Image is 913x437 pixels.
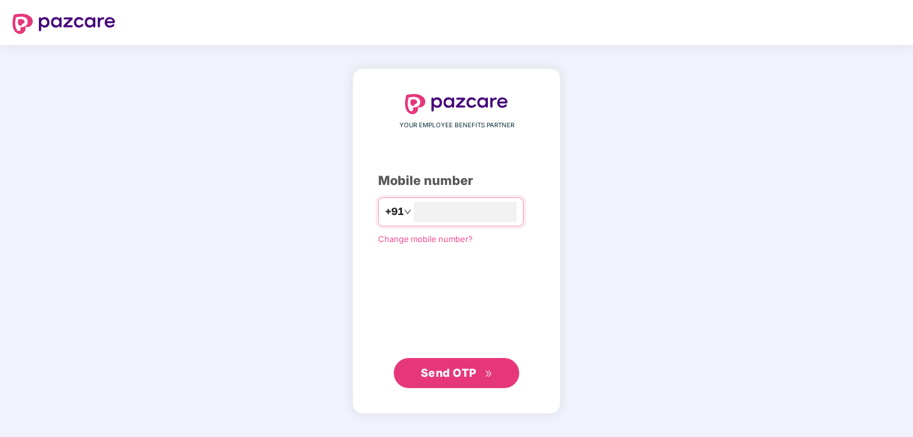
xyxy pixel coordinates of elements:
[378,171,535,191] div: Mobile number
[405,94,508,114] img: logo
[385,204,404,219] span: +91
[13,14,115,34] img: logo
[485,370,493,378] span: double-right
[399,120,514,130] span: YOUR EMPLOYEE BENEFITS PARTNER
[421,366,477,379] span: Send OTP
[404,208,411,216] span: down
[394,358,519,388] button: Send OTPdouble-right
[378,234,473,244] a: Change mobile number?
